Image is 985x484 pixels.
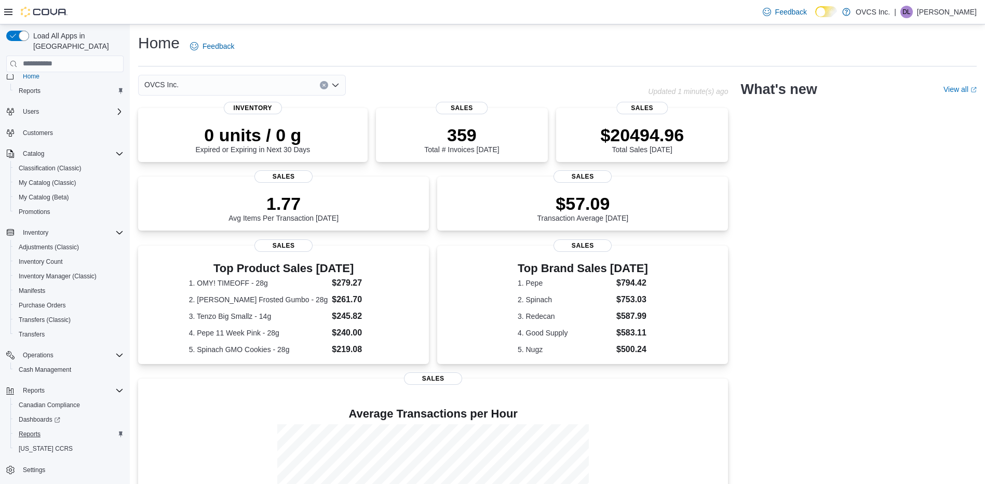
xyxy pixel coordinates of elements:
[19,105,43,118] button: Users
[19,349,58,361] button: Operations
[15,177,124,189] span: My Catalog (Classic)
[332,343,378,356] dd: $219.08
[10,412,128,427] a: Dashboards
[228,193,339,214] p: 1.77
[23,150,44,158] span: Catalog
[19,226,124,239] span: Inventory
[2,146,128,161] button: Catalog
[19,464,49,476] a: Settings
[15,328,124,341] span: Transfers
[518,294,612,305] dt: 2. Spinach
[10,427,128,441] button: Reports
[10,84,128,98] button: Reports
[554,239,612,252] span: Sales
[815,6,837,17] input: Dark Mode
[23,466,45,474] span: Settings
[554,170,612,183] span: Sales
[404,372,462,385] span: Sales
[518,344,612,355] dt: 5. Nugz
[19,401,80,409] span: Canadian Compliance
[15,285,124,297] span: Manifests
[189,278,328,288] dt: 1. OMY! TIMEOFF - 28g
[15,162,86,174] a: Classification (Classic)
[189,344,328,355] dt: 5. Spinach GMO Cookies - 28g
[10,269,128,284] button: Inventory Manager (Classic)
[600,125,684,145] p: $20494.96
[10,161,128,176] button: Classification (Classic)
[600,125,684,154] div: Total Sales [DATE]
[203,41,234,51] span: Feedback
[19,147,48,160] button: Catalog
[15,191,124,204] span: My Catalog (Beta)
[15,442,124,455] span: Washington CCRS
[518,262,648,275] h3: Top Brand Sales [DATE]
[23,107,39,116] span: Users
[970,87,977,93] svg: External link
[19,70,124,83] span: Home
[15,413,124,426] span: Dashboards
[19,301,66,310] span: Purchase Orders
[894,6,896,18] p: |
[19,87,41,95] span: Reports
[10,441,128,456] button: [US_STATE] CCRS
[616,293,648,306] dd: $753.03
[15,442,77,455] a: [US_STATE] CCRS
[15,85,124,97] span: Reports
[10,398,128,412] button: Canadian Compliance
[19,164,82,172] span: Classification (Classic)
[900,6,913,18] div: Donna Labelle
[15,191,73,204] a: My Catalog (Beta)
[19,258,63,266] span: Inventory Count
[21,7,68,17] img: Cova
[648,87,728,96] p: Updated 1 minute(s) ago
[2,225,128,240] button: Inventory
[10,205,128,219] button: Promotions
[15,364,75,376] a: Cash Management
[144,78,179,91] span: OVCS Inc.
[616,277,648,289] dd: $794.42
[15,299,70,312] a: Purchase Orders
[15,364,124,376] span: Cash Management
[775,7,807,17] span: Feedback
[19,272,97,280] span: Inventory Manager (Classic)
[138,33,180,53] h1: Home
[254,170,313,183] span: Sales
[856,6,890,18] p: OVCS Inc.
[19,316,71,324] span: Transfers (Classic)
[254,239,313,252] span: Sales
[146,408,720,420] h4: Average Transactions per Hour
[19,415,60,424] span: Dashboards
[15,256,124,268] span: Inventory Count
[19,384,49,397] button: Reports
[15,270,124,283] span: Inventory Manager (Classic)
[189,294,328,305] dt: 2. [PERSON_NAME] Frosted Gumbo - 28g
[23,228,48,237] span: Inventory
[424,125,499,145] p: 359
[2,125,128,140] button: Customers
[10,327,128,342] button: Transfers
[10,176,128,190] button: My Catalog (Classic)
[19,287,45,295] span: Manifests
[195,125,310,145] p: 0 units / 0 g
[19,330,45,339] span: Transfers
[2,69,128,84] button: Home
[15,428,124,440] span: Reports
[19,445,73,453] span: [US_STATE] CCRS
[15,285,49,297] a: Manifests
[15,241,83,253] a: Adjustments (Classic)
[19,349,124,361] span: Operations
[332,293,378,306] dd: $261.70
[10,254,128,269] button: Inventory Count
[19,384,124,397] span: Reports
[19,193,69,201] span: My Catalog (Beta)
[424,125,499,154] div: Total # Invoices [DATE]
[19,127,57,139] a: Customers
[19,243,79,251] span: Adjustments (Classic)
[943,85,977,93] a: View allExternal link
[2,462,128,477] button: Settings
[537,193,629,214] p: $57.09
[518,328,612,338] dt: 4. Good Supply
[15,162,124,174] span: Classification (Classic)
[19,430,41,438] span: Reports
